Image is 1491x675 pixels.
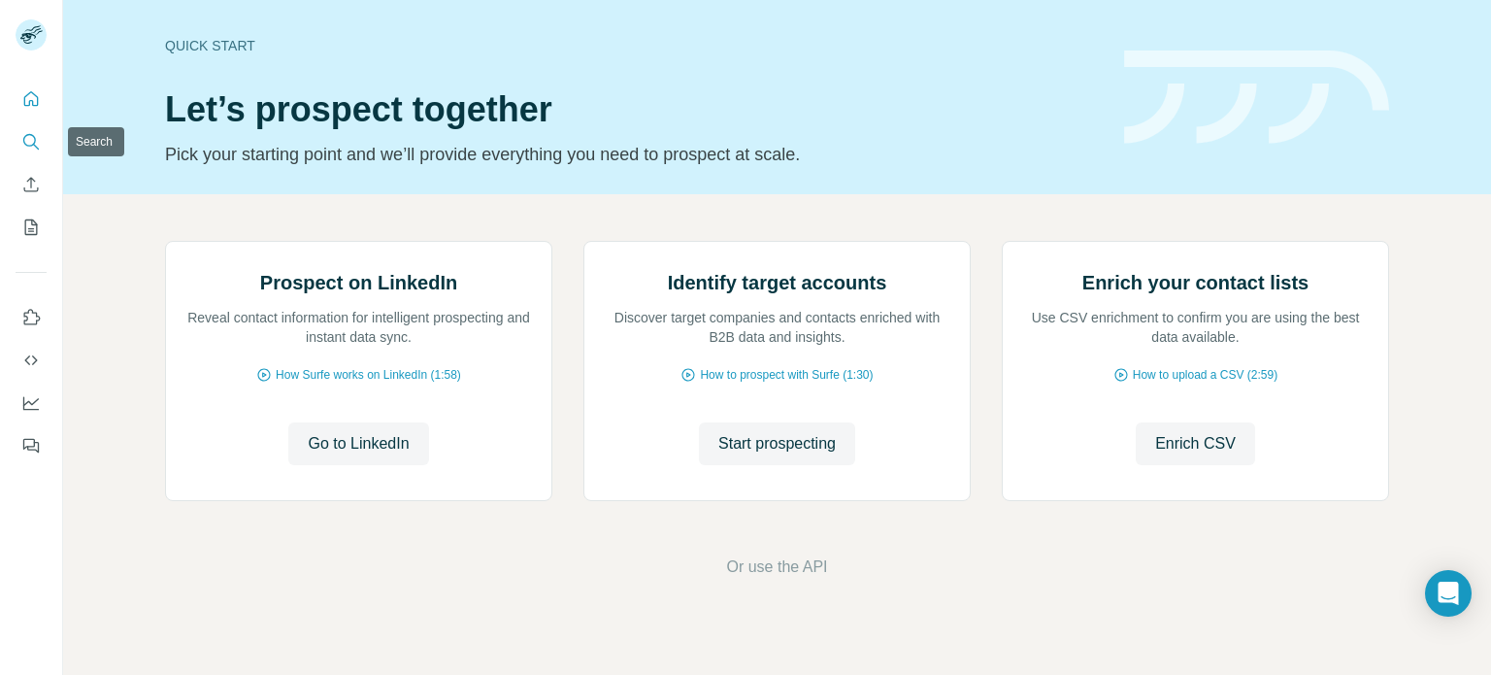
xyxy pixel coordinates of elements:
button: Feedback [16,428,47,463]
h2: Enrich your contact lists [1082,269,1309,296]
button: Search [16,124,47,159]
div: Open Intercom Messenger [1425,570,1472,617]
div: Quick start [165,36,1101,55]
span: How to prospect with Surfe (1:30) [700,366,873,384]
img: banner [1124,51,1389,145]
h1: Let’s prospect together [165,90,1101,129]
p: Reveal contact information for intelligent prospecting and instant data sync. [185,308,532,347]
p: Use CSV enrichment to confirm you are using the best data available. [1022,308,1369,347]
p: Discover target companies and contacts enriched with B2B data and insights. [604,308,950,347]
span: Enrich CSV [1155,432,1236,456]
button: Enrich CSV [16,167,47,202]
button: Use Surfe on LinkedIn [16,300,47,335]
button: Quick start [16,82,47,117]
button: Dashboard [16,386,47,421]
span: How Surfe works on LinkedIn (1:58) [276,366,461,384]
button: Enrich CSV [1136,422,1255,465]
button: Or use the API [726,556,827,579]
h2: Identify target accounts [668,269,887,296]
button: Use Surfe API [16,343,47,378]
span: Go to LinkedIn [308,432,409,456]
h2: Prospect on LinkedIn [260,269,457,296]
span: How to upload a CSV (2:59) [1133,366,1277,384]
button: My lists [16,210,47,245]
button: Start prospecting [699,422,855,465]
p: Pick your starting point and we’ll provide everything you need to prospect at scale. [165,141,1101,168]
span: Start prospecting [718,432,836,456]
button: Go to LinkedIn [288,422,428,465]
